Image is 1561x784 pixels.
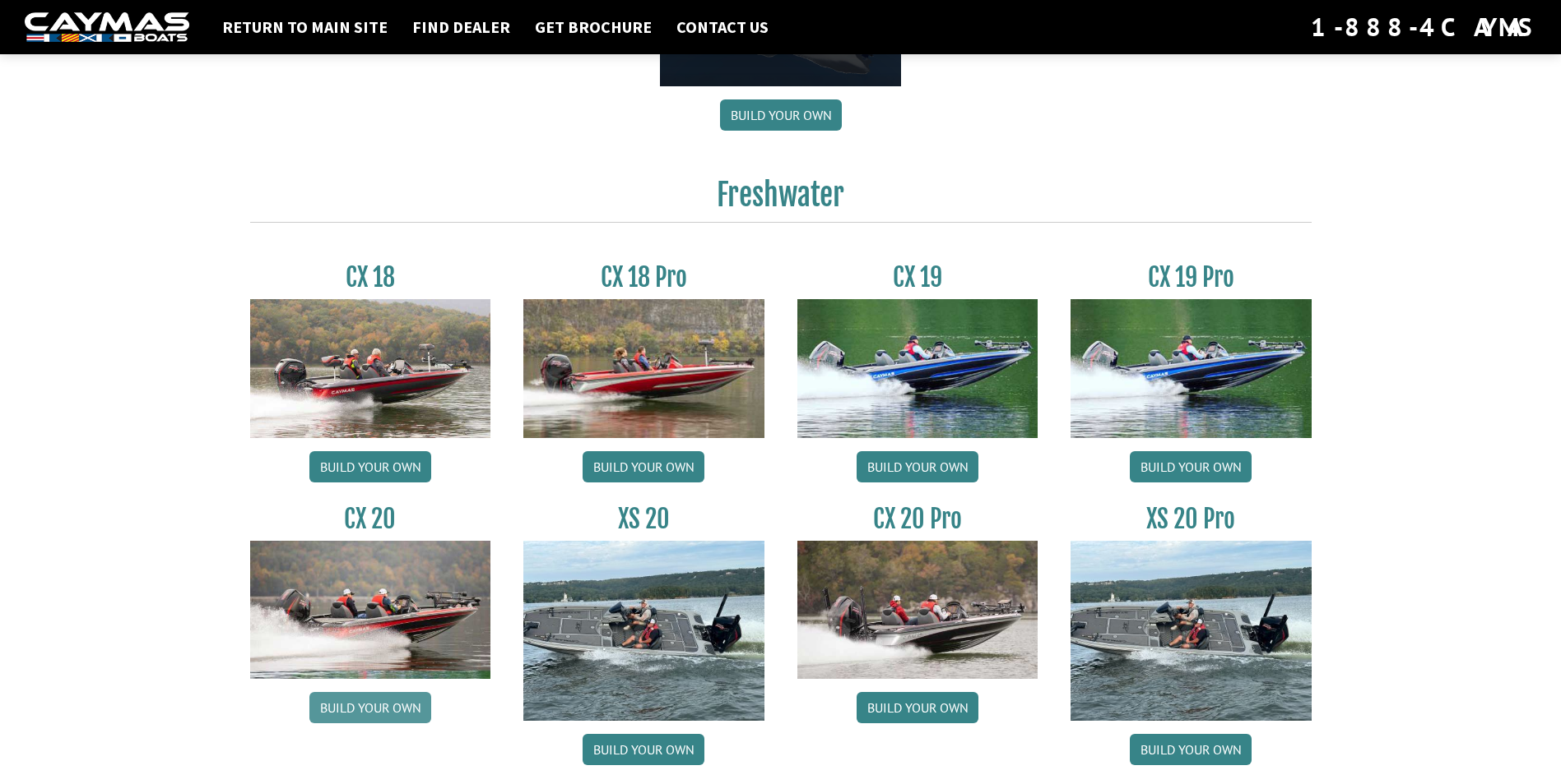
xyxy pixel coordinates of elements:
[797,541,1038,679] img: CX-20Pro_thumbnail.jpg
[1311,9,1536,45] div: 1-888-4CAYMAS
[797,299,1038,437] img: CX19_thumbnail.jpg
[583,451,704,482] a: Build your own
[309,692,431,723] a: Build your own
[404,16,518,38] a: Find Dealer
[797,504,1038,534] h3: CX 20 Pro
[250,299,491,437] img: CX-18S_thumbnail.jpg
[25,12,189,43] img: white-logo-c9c8dbefe5ff5ceceb0f0178aa75bf4bb51f6bca0971e226c86eb53dfe498488.png
[797,262,1038,293] h3: CX 19
[250,541,491,679] img: CX-20_thumbnail.jpg
[1071,504,1312,534] h3: XS 20 Pro
[214,16,396,38] a: Return to main site
[523,262,764,293] h3: CX 18 Pro
[583,734,704,765] a: Build your own
[1071,262,1312,293] h3: CX 19 Pro
[1071,541,1312,721] img: XS_20_resized.jpg
[527,16,660,38] a: Get Brochure
[1130,734,1252,765] a: Build your own
[250,177,1312,223] h2: Freshwater
[1071,299,1312,437] img: CX19_thumbnail.jpg
[523,541,764,721] img: XS_20_resized.jpg
[1130,451,1252,482] a: Build your own
[857,451,978,482] a: Build your own
[309,451,431,482] a: Build your own
[523,299,764,437] img: CX-18SS_thumbnail.jpg
[720,99,842,131] a: Build your own
[857,692,978,723] a: Build your own
[668,16,777,38] a: Contact Us
[523,504,764,534] h3: XS 20
[250,504,491,534] h3: CX 20
[250,262,491,293] h3: CX 18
